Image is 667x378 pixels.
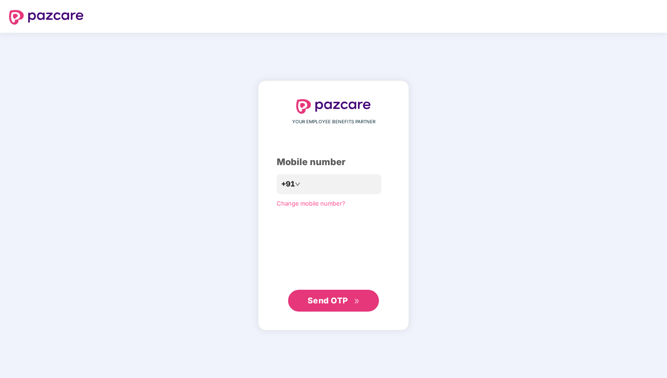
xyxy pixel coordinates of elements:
[308,296,348,305] span: Send OTP
[277,155,390,169] div: Mobile number
[288,290,379,312] button: Send OTPdouble-right
[9,10,84,25] img: logo
[354,298,360,304] span: double-right
[277,200,345,207] a: Change mobile number?
[296,99,371,114] img: logo
[295,181,300,187] span: down
[292,118,375,126] span: YOUR EMPLOYEE BENEFITS PARTNER
[281,178,295,190] span: +91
